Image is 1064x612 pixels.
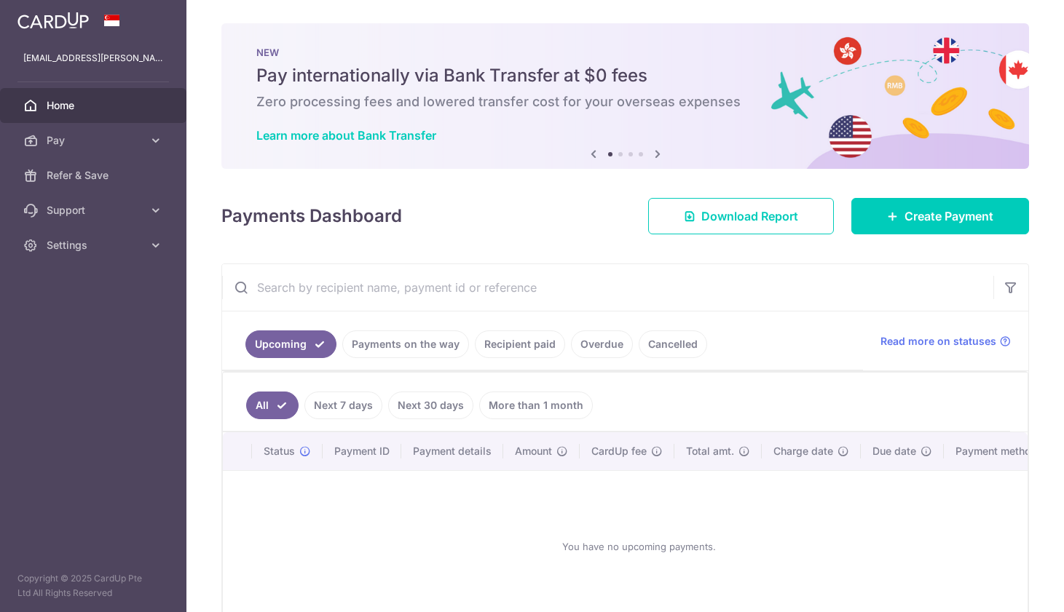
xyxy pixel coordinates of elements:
span: Download Report [701,207,798,225]
div: You have no upcoming payments. [240,482,1037,611]
th: Payment method [944,432,1055,470]
span: Refer & Save [47,168,143,183]
a: More than 1 month [479,392,593,419]
a: Next 30 days [388,392,473,419]
span: Charge date [773,444,833,458]
a: Overdue [571,330,633,358]
span: Create Payment [905,207,993,225]
a: Download Report [648,198,834,234]
img: CardUp [17,12,89,29]
h4: Payments Dashboard [221,203,402,229]
a: Upcoming [245,330,336,358]
input: Search by recipient name, payment id or reference [222,264,993,311]
a: Read more on statuses [880,334,1011,349]
p: [EMAIL_ADDRESS][PERSON_NAME][DOMAIN_NAME] [23,51,163,65]
p: NEW [256,47,994,58]
span: Settings [47,238,143,253]
span: Amount [515,444,552,458]
span: Pay [47,133,143,148]
span: Read more on statuses [880,334,996,349]
a: All [246,392,299,419]
span: Due date [872,444,916,458]
span: Total amt. [686,444,734,458]
a: Next 7 days [304,392,382,419]
a: Learn more about Bank Transfer [256,128,436,143]
h6: Zero processing fees and lowered transfer cost for your overseas expenses [256,93,994,111]
a: Create Payment [851,198,1029,234]
a: Payments on the way [342,330,469,358]
span: Status [264,444,295,458]
span: Support [47,203,143,218]
a: Cancelled [639,330,707,358]
img: Bank transfer banner [221,23,1029,169]
h5: Pay internationally via Bank Transfer at $0 fees [256,64,994,87]
span: Home [47,98,143,113]
a: Recipient paid [475,330,565,358]
th: Payment ID [323,432,401,470]
th: Payment details [401,432,503,470]
span: CardUp fee [591,444,647,458]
